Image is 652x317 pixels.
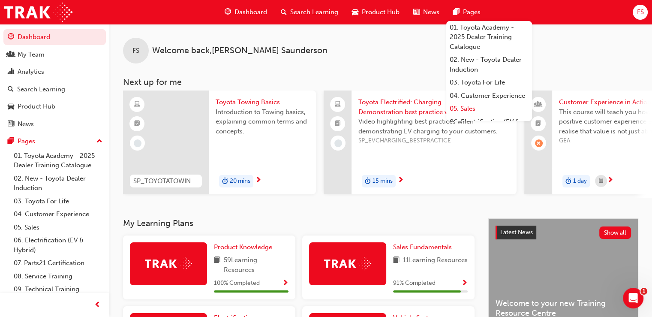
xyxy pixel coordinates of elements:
[10,257,106,270] a: 07. Parts21 Certification
[324,91,517,194] a: Toyota Electrified: Charging Demonstration best practice videoVideo highlighting best practices w...
[222,176,228,187] span: duration-icon
[10,234,106,257] a: 06. Electrification (EV & Hybrid)
[8,68,14,76] span: chart-icon
[599,226,631,239] button: Show all
[10,208,106,221] a: 04. Customer Experience
[453,7,460,18] span: pages-icon
[10,149,106,172] a: 01. Toyota Academy - 2025 Dealer Training Catalogue
[94,300,101,311] span: prev-icon
[423,7,439,17] span: News
[3,133,106,149] button: Pages
[274,3,345,21] a: search-iconSearch Learning
[214,278,260,288] span: 100 % Completed
[335,99,341,110] span: laptop-icon
[282,278,288,289] button: Show Progress
[358,97,510,117] span: Toyota Electrified: Charging Demonstration best practice video
[446,53,532,76] a: 02. New - Toyota Dealer Induction
[607,177,613,184] span: next-icon
[446,115,532,138] a: 06. Electrification (EV & Hybrid)
[461,278,468,289] button: Show Progress
[413,7,420,18] span: news-icon
[393,255,400,266] span: book-icon
[535,118,541,130] span: booktick-icon
[335,118,341,130] span: booktick-icon
[218,3,274,21] a: guage-iconDashboard
[8,51,14,59] span: people-icon
[18,119,34,129] div: News
[3,82,106,97] a: Search Learning
[446,21,532,54] a: 01. Toyota Academy - 2025 Dealer Training Catalogue
[535,139,543,147] span: learningRecordVerb_ABSENT-icon
[214,255,220,275] span: book-icon
[10,172,106,195] a: 02. New - Toyota Dealer Induction
[358,136,510,146] span: SP_EVCHARGING_BESTPRACTICE
[637,7,643,17] span: FS
[18,136,35,146] div: Pages
[123,218,475,228] h3: My Learning Plans
[446,76,532,89] a: 03. Toyota For Life
[365,176,371,187] span: duration-icon
[373,176,393,186] span: 15 mins
[463,7,481,17] span: Pages
[10,270,106,283] a: 08. Service Training
[599,176,603,187] span: calendar-icon
[10,195,106,208] a: 03. Toyota For Life
[334,139,342,147] span: learningRecordVerb_NONE-icon
[393,242,455,252] a: Sales Fundamentals
[17,85,65,94] div: Search Learning
[500,229,533,236] span: Latest News
[345,3,406,21] a: car-iconProduct Hub
[290,7,338,17] span: Search Learning
[362,7,400,17] span: Product Hub
[224,255,288,275] span: 59 Learning Resources
[255,177,261,184] span: next-icon
[225,7,231,18] span: guage-icon
[132,46,139,56] span: FS
[446,3,487,21] a: pages-iconPages
[214,242,276,252] a: Product Knowledge
[3,64,106,80] a: Analytics
[446,89,532,103] a: 04. Customer Experience
[3,116,106,132] a: News
[573,176,587,186] span: 1 day
[393,278,436,288] span: 91 % Completed
[282,280,288,287] span: Show Progress
[3,27,106,133] button: DashboardMy TeamAnalyticsSearch LearningProduct HubNews
[4,3,72,22] img: Trak
[8,121,14,128] span: news-icon
[8,86,14,94] span: search-icon
[3,29,106,45] a: Dashboard
[18,50,45,60] div: My Team
[96,136,102,147] span: up-icon
[565,176,571,187] span: duration-icon
[133,176,198,186] span: SP_TOYOTATOWING_0424
[134,139,141,147] span: learningRecordVerb_NONE-icon
[234,7,267,17] span: Dashboard
[18,102,55,112] div: Product Hub
[214,243,272,251] span: Product Knowledge
[10,221,106,234] a: 05. Sales
[134,118,140,130] span: booktick-icon
[446,102,532,115] a: 05. Sales
[403,255,468,266] span: 11 Learning Resources
[496,226,631,239] a: Latest NewsShow all
[152,46,328,56] span: Welcome back , [PERSON_NAME] Saunderson
[352,7,358,18] span: car-icon
[3,47,106,63] a: My Team
[393,243,452,251] span: Sales Fundamentals
[145,257,192,270] img: Trak
[216,107,309,136] span: Introduction to Towing basics, explaining common terms and concepts.
[216,97,309,107] span: Toyota Towing Basics
[406,3,446,21] a: news-iconNews
[10,283,106,296] a: 09. Technical Training
[123,91,316,194] a: SP_TOYOTATOWING_0424Toyota Towing BasicsIntroduction to Towing basics, explaining common terms an...
[623,288,643,308] iframe: Intercom live chat
[281,7,287,18] span: search-icon
[134,99,140,110] span: learningResourceType_ELEARNING-icon
[461,280,468,287] span: Show Progress
[8,138,14,145] span: pages-icon
[18,67,44,77] div: Analytics
[3,99,106,115] a: Product Hub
